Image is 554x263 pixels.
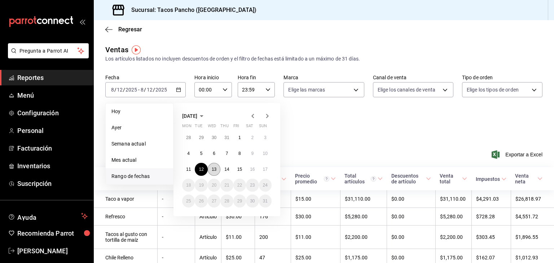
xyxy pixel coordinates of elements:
abbr: August 16, 2025 [250,167,255,172]
span: Impuestos [476,176,506,182]
td: $303.45 [471,226,511,249]
abbr: August 1, 2025 [238,135,241,140]
input: ---- [125,87,137,93]
span: Rango de fechas [111,173,167,180]
button: August 11, 2025 [182,163,195,176]
input: -- [111,87,114,93]
button: August 4, 2025 [182,147,195,160]
td: Taco a vapor [94,190,158,208]
abbr: August 10, 2025 [263,151,268,156]
button: August 1, 2025 [233,131,246,144]
abbr: August 15, 2025 [237,167,242,172]
td: $4,291.03 [471,190,511,208]
span: / [153,87,155,93]
button: August 22, 2025 [233,179,246,192]
td: $2,200.00 [435,226,471,249]
span: Configuración [17,108,88,118]
label: Hora inicio [194,75,232,80]
abbr: July 31, 2025 [224,135,229,140]
button: August 31, 2025 [259,195,272,208]
td: $11.00 [291,226,340,249]
div: Venta neta [515,173,536,184]
abbr: August 23, 2025 [250,183,255,188]
td: $1,896.55 [511,226,554,249]
abbr: August 4, 2025 [187,151,190,156]
span: [DATE] [182,113,197,119]
abbr: August 3, 2025 [264,135,267,140]
td: Artículo [195,208,221,226]
img: Tooltip marker [132,45,141,54]
span: / [123,87,125,93]
button: August 21, 2025 [220,179,233,192]
abbr: Friday [233,124,239,131]
input: -- [146,87,153,93]
td: Tacos al gusto con tortilla de maíz [94,226,158,249]
td: $2,200.00 [340,226,387,249]
button: August 6, 2025 [208,147,220,160]
abbr: August 12, 2025 [199,167,203,172]
button: [DATE] [182,112,206,120]
span: Descuentos de artículo [391,173,431,184]
label: Hora fin [238,75,275,80]
button: August 9, 2025 [246,147,259,160]
button: August 24, 2025 [259,179,272,192]
td: - [158,226,195,249]
abbr: Wednesday [208,124,216,131]
td: $0.00 [387,226,435,249]
abbr: August 17, 2025 [263,167,268,172]
td: - [158,190,195,208]
button: Regresar [105,26,142,33]
td: 176 [255,208,291,226]
abbr: August 21, 2025 [224,183,229,188]
span: Venta total [440,173,467,184]
abbr: Thursday [220,124,228,131]
span: Total artículos [344,173,383,184]
button: August 2, 2025 [246,131,259,144]
span: Elige los tipos de orden [467,86,519,93]
td: Refresco [94,208,158,226]
button: August 5, 2025 [195,147,207,160]
span: Elige las marcas [288,86,325,93]
td: $31,110.00 [435,190,471,208]
button: August 26, 2025 [195,195,207,208]
button: Pregunta a Parrot AI [8,43,89,58]
abbr: August 5, 2025 [200,151,203,156]
div: Total artículos [344,173,376,184]
span: Personal [17,126,88,135]
abbr: August 18, 2025 [186,183,191,188]
td: $30.00 [221,208,255,226]
input: ---- [155,87,167,93]
button: August 15, 2025 [233,163,246,176]
abbr: August 29, 2025 [237,199,242,204]
abbr: August 8, 2025 [238,151,241,156]
label: Tipo de orden [462,75,542,80]
td: $11.00 [221,226,255,249]
button: August 3, 2025 [259,131,272,144]
button: August 18, 2025 [182,179,195,192]
td: $31,110.00 [340,190,387,208]
span: Precio promedio [295,173,336,184]
td: $15.00 [291,190,340,208]
span: Hoy [111,108,167,115]
td: $4,551.72 [511,208,554,226]
span: Recomienda Parrot [17,228,88,238]
svg: El total artículos considera cambios de precios en los artículos así como costos adicionales por ... [371,176,376,182]
span: Pregunta a Parrot AI [19,47,78,55]
span: Regresar [118,26,142,33]
td: $728.28 [471,208,511,226]
abbr: August 20, 2025 [212,183,216,188]
span: Reportes [17,73,88,83]
button: August 12, 2025 [195,163,207,176]
abbr: August 9, 2025 [251,151,254,156]
td: Artículo [195,226,221,249]
abbr: August 11, 2025 [186,167,191,172]
button: Exportar a Excel [493,150,542,159]
button: August 10, 2025 [259,147,272,160]
button: August 29, 2025 [233,195,246,208]
button: August 28, 2025 [220,195,233,208]
span: Suscripción [17,179,88,188]
div: Venta total [440,173,461,184]
abbr: Saturday [246,124,253,131]
label: Marca [283,75,364,80]
td: $30.00 [291,208,340,226]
